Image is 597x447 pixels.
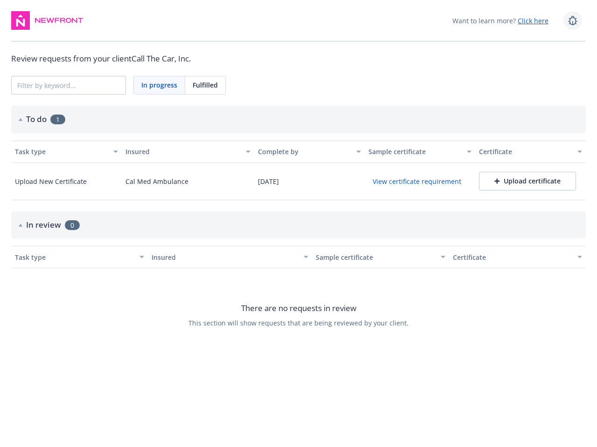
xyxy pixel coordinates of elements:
span: There are no requests in review [241,302,356,314]
button: Insured [122,141,254,163]
div: Task type [15,252,134,262]
div: Complete by [258,147,351,156]
div: Review requests from your client Call The Car, Inc. [11,53,586,65]
span: This section will show requests that are being reviewed by your client. [188,318,409,328]
a: Click here [518,16,548,25]
span: In progress [141,80,177,90]
span: Want to learn more? [452,16,548,26]
div: Certificate [479,147,572,156]
div: Upload New Certificate [15,176,87,186]
div: Insured [152,252,298,262]
div: Certificate [453,252,572,262]
div: Task type [15,147,108,156]
div: [DATE] [258,176,279,186]
img: navigator-logo.svg [11,11,30,30]
div: Cal Med Ambulance [125,176,188,186]
img: Newfront Logo [34,16,84,25]
h2: In review [26,219,61,231]
button: Certificate [475,141,586,163]
div: Sample certificate [316,252,435,262]
button: Upload certificate [479,172,576,190]
button: View certificate requirement [368,174,465,189]
span: 0 [65,220,80,230]
button: Complete by [254,141,365,163]
button: Task type [11,141,122,163]
span: 1 [50,115,65,124]
button: Insured [148,246,312,268]
input: Filter by keyword... [12,76,125,94]
div: Insured [125,147,240,156]
span: Fulfilled [193,80,218,90]
button: Task type [11,246,148,268]
div: Upload certificate [494,176,561,186]
button: Certificate [449,246,586,268]
button: Sample certificate [312,246,449,268]
button: Sample certificate [365,141,475,163]
div: Sample certificate [368,147,461,156]
a: Report a Bug [563,11,582,30]
h2: To do [26,113,47,125]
